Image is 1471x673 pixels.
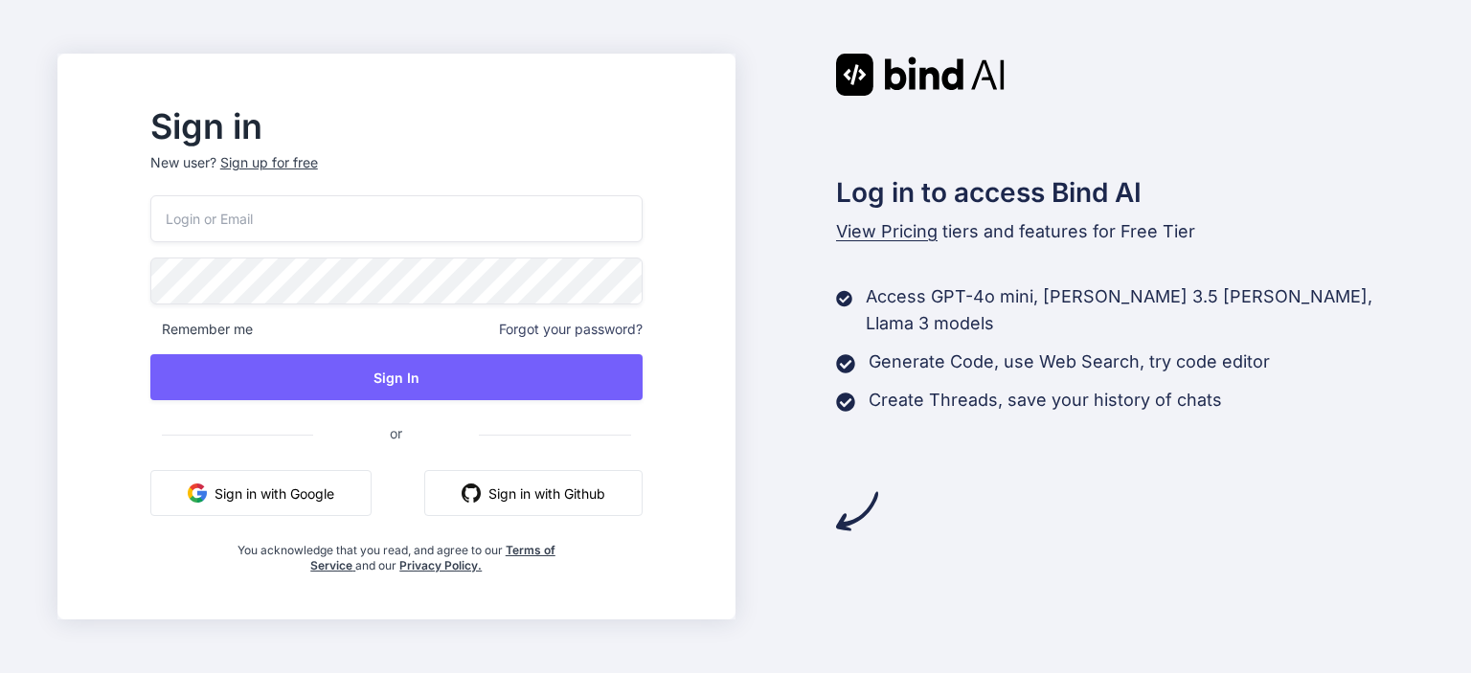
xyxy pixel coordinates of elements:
img: google [188,483,207,503]
p: Generate Code, use Web Search, try code editor [869,348,1270,375]
input: Login or Email [150,195,643,242]
img: Bind AI logo [836,54,1005,96]
a: Terms of Service [310,543,555,572]
span: or [313,410,479,457]
img: arrow [836,490,878,532]
div: You acknowledge that you read, and agree to our and our [232,531,560,573]
button: Sign In [150,354,643,400]
a: Privacy Policy. [399,558,482,572]
button: Sign in with Github [424,470,643,516]
button: Sign in with Google [150,470,372,516]
p: Create Threads, save your history of chats [869,387,1222,414]
h2: Sign in [150,111,643,142]
img: github [462,483,481,503]
div: Sign up for free [220,153,318,172]
span: View Pricing [836,221,938,241]
span: Remember me [150,320,253,339]
span: Forgot your password? [499,320,643,339]
h2: Log in to access Bind AI [836,172,1414,213]
p: New user? [150,153,643,195]
p: tiers and features for Free Tier [836,218,1414,245]
p: Access GPT-4o mini, [PERSON_NAME] 3.5 [PERSON_NAME], Llama 3 models [866,283,1414,337]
